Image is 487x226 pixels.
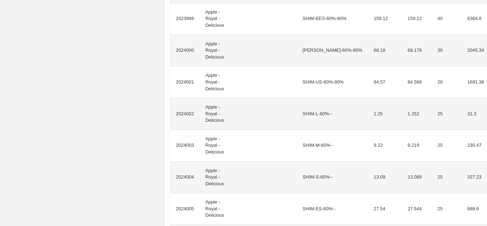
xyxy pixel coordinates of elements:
td: SHIM-S-60%-- [297,162,368,194]
td: Apple - Royal - Delicious [200,162,232,194]
td: 40 [432,3,462,35]
td: 13.09 [368,162,402,194]
td: 68.178 [402,35,432,67]
td: [PERSON_NAME]-60%-80% [297,35,368,67]
td: 9.22 [368,130,402,162]
td: 2024003 [170,130,200,162]
td: 27.54 [368,193,402,225]
td: 25 [432,162,462,194]
td: 2024004 [170,162,200,194]
td: 84.57 [368,66,402,98]
td: Apple - Royal - Delicious [200,130,232,162]
td: SHIM-L-60%-- [297,98,368,130]
td: 68.18 [368,35,402,67]
td: SHIM-M-60%-- [297,130,368,162]
td: 1.252 [402,98,432,130]
td: Apple - Royal - Delicious [200,66,232,98]
td: SHIM-EES-60%-80% [297,3,368,35]
td: 84.568 [402,66,432,98]
td: 2024002 [170,98,200,130]
td: 13.089 [402,162,432,194]
td: 27.544 [402,193,432,225]
td: SHIM-ES-60%-- [297,193,368,225]
td: 25 [432,130,462,162]
td: 25 [432,98,462,130]
td: 1.25 [368,98,402,130]
td: 30 [432,35,462,67]
td: 159.12 [368,3,402,35]
td: Apple - Royal - Delicious [200,193,232,225]
td: 9.219 [402,130,432,162]
td: 159.12 [402,3,432,35]
td: 2024000 [170,35,200,67]
td: 20 [432,66,462,98]
td: 25 [432,193,462,225]
td: Apple - Royal - Delicious [200,3,232,35]
td: SHIM-US-60%-80% [297,66,368,98]
td: Apple - Royal - Delicious [200,98,232,130]
td: 2023999 [170,3,200,35]
td: Apple - Royal - Delicious [200,35,232,67]
td: 2024001 [170,66,200,98]
td: 2024005 [170,193,200,225]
